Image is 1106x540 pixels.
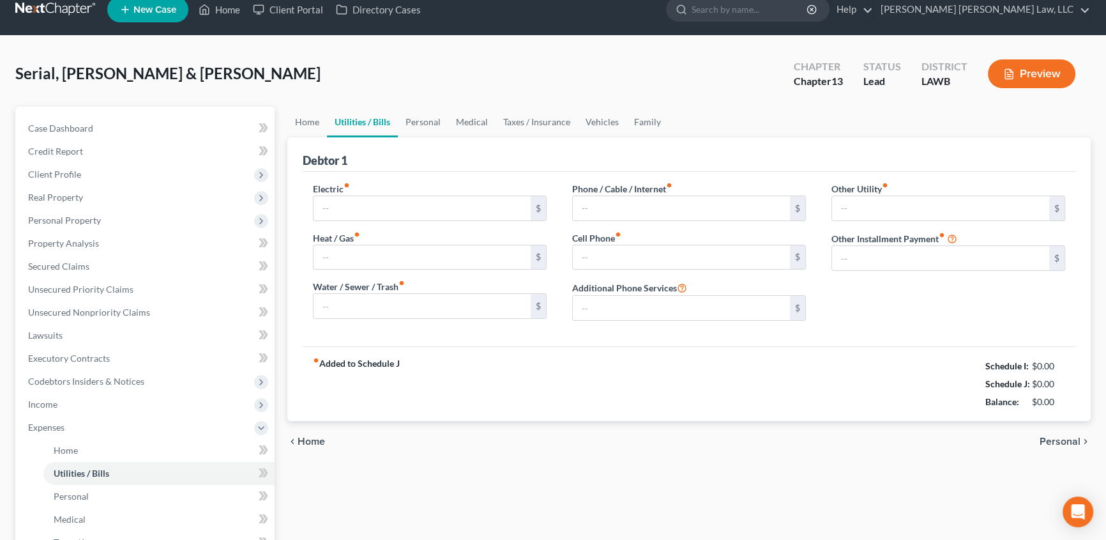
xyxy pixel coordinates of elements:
[1032,360,1066,373] div: $0.00
[1063,497,1093,527] div: Open Intercom Messenger
[314,245,531,270] input: --
[28,238,99,249] span: Property Analysis
[43,508,275,531] a: Medical
[18,347,275,370] a: Executory Contracts
[1049,246,1064,270] div: $
[28,261,89,272] span: Secured Claims
[15,64,321,82] span: Serial, [PERSON_NAME] & [PERSON_NAME]
[18,232,275,255] a: Property Analysis
[921,59,967,74] div: District
[54,445,78,456] span: Home
[790,296,805,320] div: $
[54,468,109,479] span: Utilities / Bills
[615,231,621,238] i: fiber_manual_record
[1032,396,1066,408] div: $0.00
[832,246,1049,270] input: --
[985,360,1029,371] strong: Schedule I:
[43,462,275,485] a: Utilities / Bills
[790,196,805,220] div: $
[531,294,546,318] div: $
[313,357,319,364] i: fiber_manual_record
[882,182,888,189] i: fiber_manual_record
[572,280,687,295] label: Additional Phone Services
[666,182,672,189] i: fiber_manual_record
[28,146,83,157] span: Credit Report
[531,245,546,270] div: $
[28,330,63,341] span: Lawsuits
[578,107,626,137] a: Vehicles
[1032,378,1066,390] div: $0.00
[28,169,81,180] span: Client Profile
[794,59,843,74] div: Chapter
[18,140,275,163] a: Credit Report
[1040,436,1080,447] span: Personal
[398,280,405,286] i: fiber_manual_record
[572,231,621,245] label: Cell Phone
[1080,436,1091,447] i: chevron_right
[28,284,133,295] span: Unsecured Priority Claims
[287,107,327,137] a: Home
[921,74,967,89] div: LAWB
[863,74,901,89] div: Lead
[832,196,1049,220] input: --
[18,324,275,347] a: Lawsuits
[985,378,1030,389] strong: Schedule J:
[313,182,350,196] label: Electric
[985,396,1019,407] strong: Balance:
[313,231,360,245] label: Heat / Gas
[572,182,672,196] label: Phone / Cable / Internet
[298,436,325,447] span: Home
[354,231,360,238] i: fiber_manual_record
[531,196,546,220] div: $
[18,301,275,324] a: Unsecured Nonpriority Claims
[831,232,945,245] label: Other Installment Payment
[54,514,86,525] span: Medical
[573,245,790,270] input: --
[313,280,405,293] label: Water / Sewer / Trash
[398,107,448,137] a: Personal
[43,439,275,462] a: Home
[1049,196,1064,220] div: $
[18,255,275,278] a: Secured Claims
[790,245,805,270] div: $
[344,182,350,189] i: fiber_manual_record
[54,491,89,502] span: Personal
[314,196,531,220] input: --
[327,107,398,137] a: Utilities / Bills
[28,215,101,226] span: Personal Property
[28,399,57,410] span: Income
[287,436,325,447] button: chevron_left Home
[448,107,496,137] a: Medical
[939,232,945,238] i: fiber_manual_record
[18,117,275,140] a: Case Dashboard
[18,278,275,301] a: Unsecured Priority Claims
[28,376,144,387] span: Codebtors Insiders & Notices
[303,153,347,168] div: Debtor 1
[573,196,790,220] input: --
[28,307,150,318] span: Unsecured Nonpriority Claims
[43,485,275,508] a: Personal
[988,59,1075,88] button: Preview
[831,75,843,87] span: 13
[314,294,531,318] input: --
[831,182,888,196] label: Other Utility
[28,422,64,433] span: Expenses
[496,107,578,137] a: Taxes / Insurance
[28,192,83,203] span: Real Property
[794,74,843,89] div: Chapter
[313,357,400,411] strong: Added to Schedule J
[573,296,790,320] input: --
[133,5,176,15] span: New Case
[28,123,93,134] span: Case Dashboard
[626,107,669,137] a: Family
[28,353,110,364] span: Executory Contracts
[863,59,901,74] div: Status
[287,436,298,447] i: chevron_left
[1040,436,1091,447] button: Personal chevron_right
